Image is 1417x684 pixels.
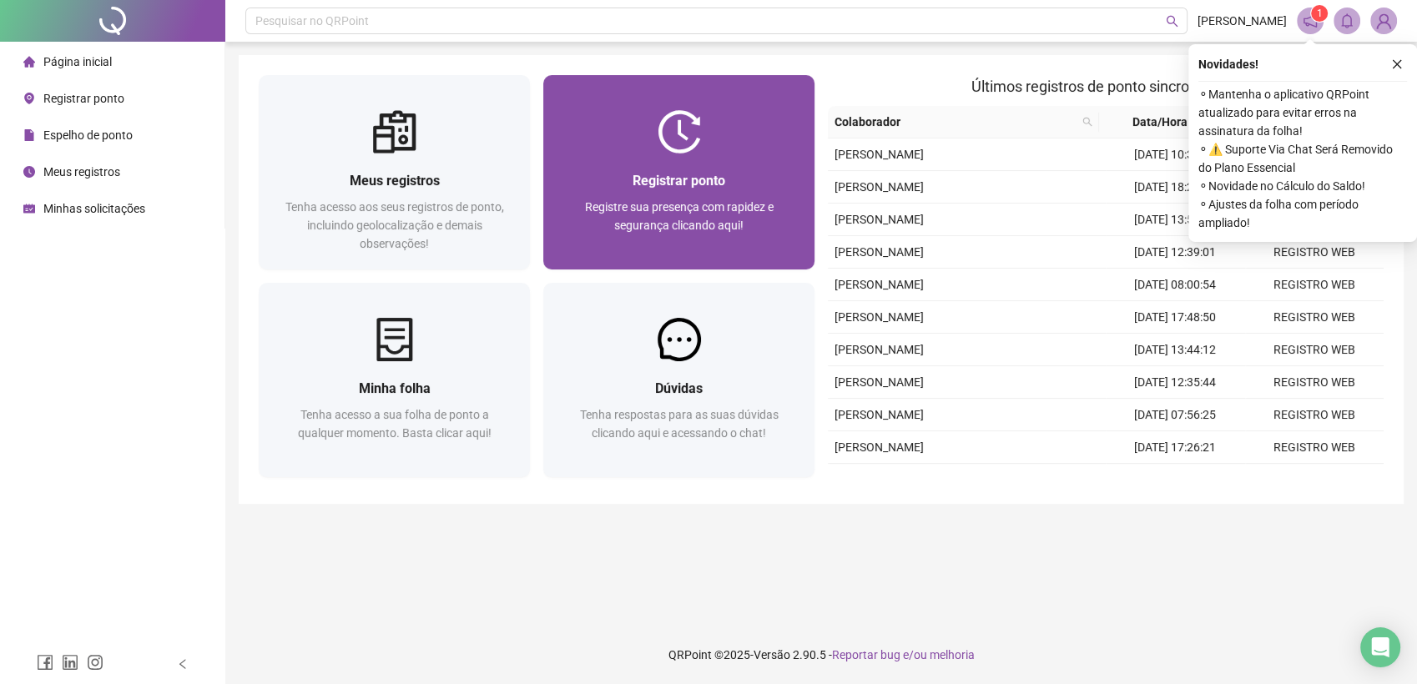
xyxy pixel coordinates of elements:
[633,173,725,189] span: Registrar ponto
[1198,55,1258,73] span: Novidades !
[43,92,124,105] span: Registrar ponto
[835,343,924,356] span: [PERSON_NAME]
[1311,5,1328,22] sup: 1
[1245,366,1384,399] td: REGISTRO WEB
[835,440,924,454] span: [PERSON_NAME]
[832,648,975,661] span: Reportar bug e/ou melhoria
[1099,106,1234,138] th: Data/Hora
[285,200,504,250] span: Tenha acesso aos seus registros de ponto, incluindo geolocalização e demais observações!
[835,245,924,259] span: [PERSON_NAME]
[298,408,492,440] span: Tenha acesso a sua folha de ponto a qualquer momento. Basta clicar aqui!
[1303,13,1318,28] span: notification
[23,93,35,104] span: environment
[1106,269,1245,301] td: [DATE] 08:00:54
[585,200,774,232] span: Registre sua presença com rapidez e segurança clicando aqui!
[1360,627,1400,667] div: Open Intercom Messenger
[259,283,530,477] a: Minha folhaTenha acesso a sua folha de ponto a qualquer momento. Basta clicar aqui!
[1339,13,1354,28] span: bell
[225,626,1417,684] footer: QRPoint © 2025 - 2.90.5 -
[835,180,924,194] span: [PERSON_NAME]
[1198,12,1287,30] span: [PERSON_NAME]
[1106,301,1245,334] td: [DATE] 17:48:50
[1245,269,1384,301] td: REGISTRO WEB
[835,213,924,226] span: [PERSON_NAME]
[23,129,35,141] span: file
[1106,464,1245,496] td: [DATE] 13:36:06
[835,278,924,291] span: [PERSON_NAME]
[655,380,703,396] span: Dúvidas
[23,203,35,214] span: schedule
[1245,301,1384,334] td: REGISTRO WEB
[43,165,120,179] span: Meus registros
[1391,58,1403,70] span: close
[1082,117,1092,127] span: search
[971,78,1241,95] span: Últimos registros de ponto sincronizados
[835,408,924,421] span: [PERSON_NAME]
[359,380,431,396] span: Minha folha
[350,173,440,189] span: Meus registros
[835,148,924,161] span: [PERSON_NAME]
[1198,140,1407,177] span: ⚬ ⚠️ Suporte Via Chat Será Removido do Plano Essencial
[1166,15,1178,28] span: search
[43,55,112,68] span: Página inicial
[543,283,814,477] a: DúvidasTenha respostas para as suas dúvidas clicando aqui e acessando o chat!
[1106,366,1245,399] td: [DATE] 12:35:44
[1245,431,1384,464] td: REGISTRO WEB
[23,56,35,68] span: home
[1317,8,1323,19] span: 1
[580,408,779,440] span: Tenha respostas para as suas dúvidas clicando aqui e acessando o chat!
[259,75,530,269] a: Meus registrosTenha acesso aos seus registros de ponto, incluindo geolocalização e demais observa...
[1106,236,1245,269] td: [DATE] 12:39:01
[1106,431,1245,464] td: [DATE] 17:26:21
[754,648,790,661] span: Versão
[1079,109,1096,134] span: search
[1106,138,1245,171] td: [DATE] 10:31:00
[1106,171,1245,204] td: [DATE] 18:28:22
[37,654,53,671] span: facebook
[1106,204,1245,236] td: [DATE] 13:52:46
[177,658,189,670] span: left
[1245,236,1384,269] td: REGISTRO WEB
[23,166,35,178] span: clock-circle
[1198,85,1407,140] span: ⚬ Mantenha o aplicativo QRPoint atualizado para evitar erros na assinatura da folha!
[1371,8,1396,33] img: 90389
[43,202,145,215] span: Minhas solicitações
[543,75,814,269] a: Registrar pontoRegistre sua presença com rapidez e segurança clicando aqui!
[1245,464,1384,496] td: REGISTRO WEB
[1198,177,1407,195] span: ⚬ Novidade no Cálculo do Saldo!
[835,113,1076,131] span: Colaborador
[43,128,133,142] span: Espelho de ponto
[87,654,103,671] span: instagram
[1198,195,1407,232] span: ⚬ Ajustes da folha com período ampliado!
[1106,113,1214,131] span: Data/Hora
[835,310,924,324] span: [PERSON_NAME]
[62,654,78,671] span: linkedin
[1106,399,1245,431] td: [DATE] 07:56:25
[1245,334,1384,366] td: REGISTRO WEB
[1245,399,1384,431] td: REGISTRO WEB
[835,375,924,389] span: [PERSON_NAME]
[1106,334,1245,366] td: [DATE] 13:44:12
